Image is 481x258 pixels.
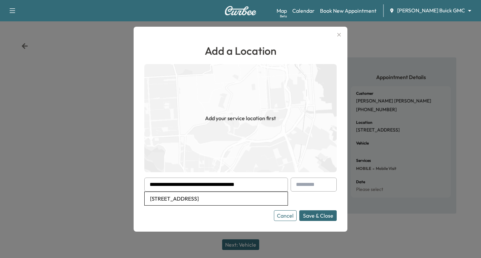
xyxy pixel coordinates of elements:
[145,192,288,205] li: [STREET_ADDRESS]
[397,7,465,14] span: [PERSON_NAME] Buick GMC
[144,43,337,59] h1: Add a Location
[280,14,287,19] div: Beta
[320,7,376,15] a: Book New Appointment
[299,210,337,221] button: Save & Close
[224,6,257,15] img: Curbee Logo
[144,64,337,172] img: empty-map-CL6vilOE.png
[274,210,297,221] button: Cancel
[205,114,276,122] h1: Add your service location first
[277,7,287,15] a: MapBeta
[292,7,315,15] a: Calendar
